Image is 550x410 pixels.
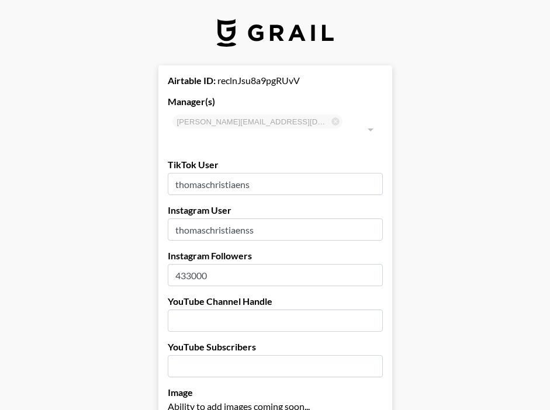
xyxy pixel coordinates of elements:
div: reclnJsu8a9pgRUvV [168,75,383,86]
label: TikTok User [168,159,383,171]
img: Grail Talent Logo [217,19,334,47]
label: YouTube Channel Handle [168,296,383,307]
label: Image [168,387,383,398]
strong: Airtable ID: [168,75,216,86]
label: Instagram Followers [168,250,383,262]
label: YouTube Subscribers [168,341,383,353]
label: Manager(s) [168,96,383,107]
label: Instagram User [168,204,383,216]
